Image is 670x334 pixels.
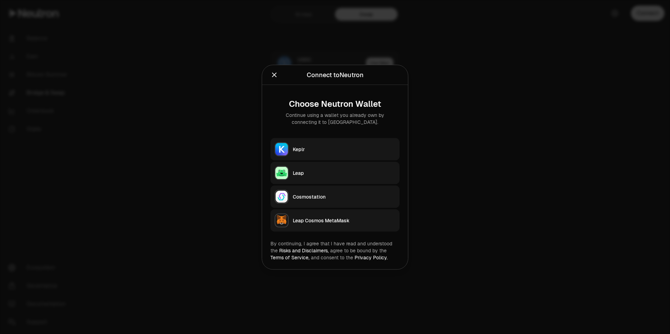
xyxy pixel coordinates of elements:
[275,143,288,155] img: Keplr
[270,209,400,231] button: Leap Cosmos MetaMaskLeap Cosmos MetaMask
[293,146,395,153] div: Keplr
[279,247,329,253] a: Risks and Disclaimers,
[270,162,400,184] button: LeapLeap
[293,169,395,176] div: Leap
[275,190,288,203] img: Cosmostation
[270,185,400,208] button: CosmostationCosmostation
[275,214,288,227] img: Leap Cosmos MetaMask
[355,254,388,260] a: Privacy Policy.
[307,70,364,80] div: Connect to Neutron
[293,217,395,224] div: Leap Cosmos MetaMask
[270,138,400,160] button: KeplrKeplr
[276,111,394,125] div: Continue using a wallet you already own by connecting it to [GEOGRAPHIC_DATA].
[270,240,400,261] div: By continuing, I agree that I have read and understood the agree to be bound by the and consent t...
[293,193,395,200] div: Cosmostation
[270,254,310,260] a: Terms of Service,
[276,99,394,109] div: Choose Neutron Wallet
[275,166,288,179] img: Leap
[270,70,278,80] button: Close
